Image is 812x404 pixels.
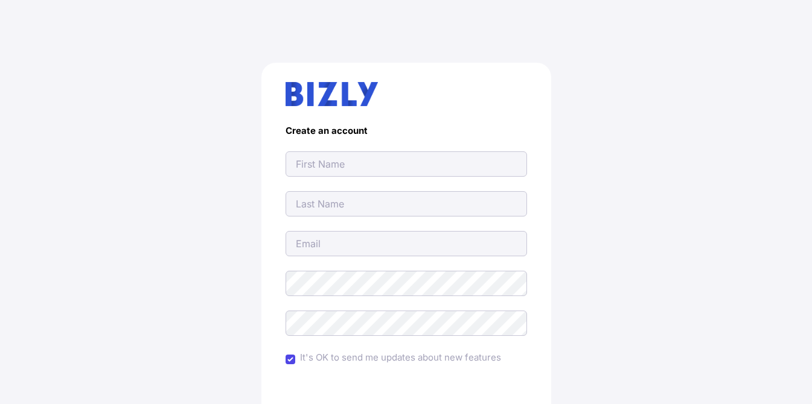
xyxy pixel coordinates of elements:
h4: Create an account [286,125,527,137]
img: bizly_logo.svg [286,82,379,106]
input: Last Name [286,191,527,216]
label: It's OK to send me updates about new features [300,350,501,365]
input: Email [286,231,527,256]
input: First Name [286,151,527,177]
